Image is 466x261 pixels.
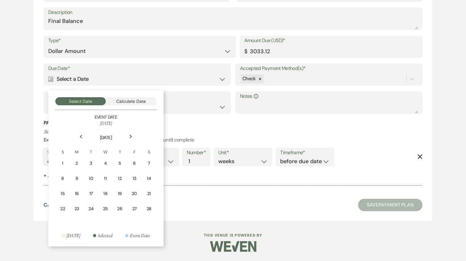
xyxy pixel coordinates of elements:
div: 19 [117,190,123,197]
div: 9 [74,175,79,182]
div: 25 [102,206,108,212]
div: 23 [74,206,79,212]
div: 15 [60,190,66,197]
div: 16 [74,190,79,197]
th: T [113,141,127,155]
div: 13 [131,175,138,182]
div: 26 [117,206,123,212]
button: SavePayment Plan [358,199,422,211]
label: Amount Due (USD)* [244,36,418,45]
div: $ [244,47,247,56]
th: W [98,141,112,155]
h3: Payment Reminder [44,120,422,126]
div: 7 [146,160,152,167]
div: 22 [60,206,66,212]
div: 4 [102,160,108,167]
div: 18 [102,190,108,197]
label: Number* [187,148,206,157]
div: 28 [146,206,152,212]
div: 20 [131,190,138,197]
button: Cancel [44,202,64,207]
th: S [142,141,156,155]
div: 2 [74,160,79,167]
th: M [70,141,83,155]
h6: [DATE] [55,120,156,127]
div: 10 [88,175,94,182]
div: 8 [60,175,66,182]
th: F [127,141,142,155]
span: Check [242,76,256,82]
label: Description [48,8,418,17]
button: Select Date [55,97,106,105]
p: : weekly | | 2 | months | before event date | | complete [44,128,422,144]
div: Select a Date [48,73,226,85]
label: Notes [240,92,418,101]
div: 1 [60,160,66,167]
div: 3 [88,160,94,167]
label: Type* [48,36,231,45]
div: 27 [131,206,138,212]
th: S [56,141,70,155]
div: 21 [146,190,152,197]
div: 24 [88,206,94,212]
div: 6 [131,160,138,167]
div: Event Date [130,232,150,239]
div: 12 [117,175,123,182]
label: Timeframe* [280,148,330,157]
i: Set reminders for this task. [44,128,99,135]
div: 17 [88,190,94,197]
div: 5 [117,160,123,167]
label: Unit* [218,148,268,157]
label: Accepted Payment Method(s)* [240,64,418,73]
th: [DATE] [56,127,156,141]
img: Weven Logo [210,236,256,257]
div: Selected [98,232,113,239]
div: [DATE] [66,232,80,239]
i: until [163,137,172,143]
h5: Event Date [55,114,156,120]
label: Due Date* [48,64,226,73]
button: + AddAnotherReminder [44,173,105,178]
textarea: Final Balance [48,17,418,29]
div: 14 [146,175,152,182]
b: Example [44,137,63,143]
label: Who would you like to remind?* [47,148,113,157]
div: 11 [102,175,108,182]
th: T [84,141,98,155]
button: Calculate Date [106,97,156,105]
